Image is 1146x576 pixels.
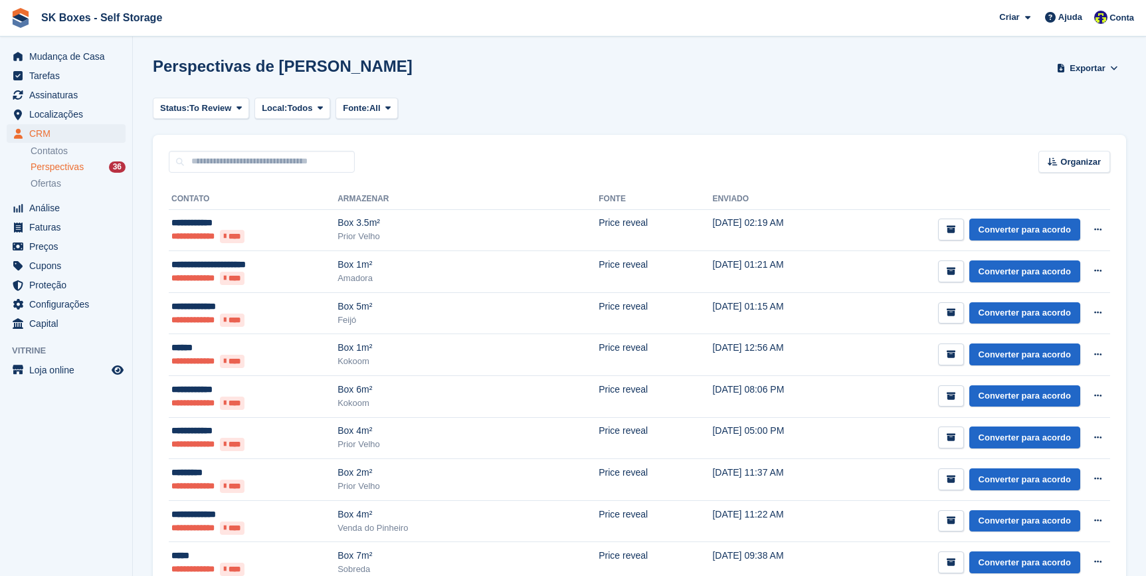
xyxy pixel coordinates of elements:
[7,295,126,314] a: menu
[337,216,599,230] div: Box 3.5m²
[7,124,126,143] a: menu
[29,361,109,379] span: Loja online
[29,124,109,143] span: CRM
[712,334,829,376] td: [DATE] 12:56 AM
[1070,62,1105,75] span: Exportar
[29,237,109,256] span: Preços
[337,480,599,493] div: Prior Velho
[337,397,599,410] div: Kokoom
[29,295,109,314] span: Configurações
[1054,57,1121,79] button: Exportar
[287,102,312,115] span: Todos
[31,160,126,174] a: Perspectivas 36
[599,376,712,418] td: Price reveal
[712,209,829,251] td: [DATE] 02:19 AM
[337,522,599,535] div: Venda do Pinheiro
[712,500,829,542] td: [DATE] 11:22 AM
[599,417,712,459] td: Price reveal
[254,98,330,120] button: Local: Todos
[29,256,109,275] span: Cupons
[12,344,132,357] span: Vitrine
[7,237,126,256] a: menu
[7,361,126,379] a: menu
[31,177,126,191] a: Ofertas
[712,292,829,334] td: [DATE] 01:15 AM
[36,7,167,29] a: SK Boxes - Self Storage
[1060,155,1101,169] span: Organizar
[153,98,249,120] button: Status: To Review
[337,383,599,397] div: Box 6m²
[599,251,712,293] td: Price reveal
[169,189,337,210] th: Contato
[343,102,369,115] span: Fonte:
[712,189,829,210] th: Enviado
[7,66,126,85] a: menu
[969,510,1080,532] a: Converter para acordo
[337,438,599,451] div: Prior Velho
[160,102,189,115] span: Status:
[969,302,1080,324] a: Converter para acordo
[11,8,31,28] img: stora-icon-8386f47178a22dfd0bd8f6a31ec36ba5ce8667c1dd55bd0f319d3a0aa187defe.svg
[1058,11,1082,24] span: Ajuda
[7,86,126,104] a: menu
[7,256,126,275] a: menu
[599,500,712,542] td: Price reveal
[337,549,599,563] div: Box 7m²
[599,209,712,251] td: Price reveal
[1094,11,1107,24] img: Rita Ferreira
[31,177,61,190] span: Ofertas
[337,563,599,576] div: Sobreda
[110,362,126,378] a: Loja de pré-visualização
[969,260,1080,282] a: Converter para acordo
[969,343,1080,365] a: Converter para acordo
[337,230,599,243] div: Prior Velho
[337,424,599,438] div: Box 4m²
[7,105,126,124] a: menu
[29,199,109,217] span: Análise
[189,102,231,115] span: To Review
[29,218,109,237] span: Faturas
[29,66,109,85] span: Tarefas
[599,189,712,210] th: Fonte
[337,258,599,272] div: Box 1m²
[31,145,126,157] a: Contatos
[29,86,109,104] span: Assinaturas
[337,189,599,210] th: Armazenar
[969,468,1080,490] a: Converter para acordo
[337,355,599,368] div: Kokoom
[369,102,381,115] span: All
[7,314,126,333] a: menu
[29,314,109,333] span: Capital
[999,11,1019,24] span: Criar
[7,218,126,237] a: menu
[7,276,126,294] a: menu
[335,98,398,120] button: Fonte: All
[337,300,599,314] div: Box 5m²
[712,459,829,501] td: [DATE] 11:37 AM
[337,466,599,480] div: Box 2m²
[153,57,413,75] h1: Perspectivas de [PERSON_NAME]
[712,251,829,293] td: [DATE] 01:21 AM
[969,385,1080,407] a: Converter para acordo
[109,161,126,173] div: 36
[29,105,109,124] span: Localizações
[599,292,712,334] td: Price reveal
[1109,11,1134,25] span: Conta
[31,161,84,173] span: Perspectivas
[337,508,599,522] div: Box 4m²
[712,417,829,459] td: [DATE] 05:00 PM
[262,102,287,115] span: Local:
[712,376,829,418] td: [DATE] 08:06 PM
[29,276,109,294] span: Proteção
[337,341,599,355] div: Box 1m²
[337,314,599,327] div: Feijó
[337,272,599,285] div: Amadora
[969,219,1080,240] a: Converter para acordo
[599,334,712,376] td: Price reveal
[599,459,712,501] td: Price reveal
[29,47,109,66] span: Mudança de Casa
[7,199,126,217] a: menu
[969,551,1080,573] a: Converter para acordo
[7,47,126,66] a: menu
[969,427,1080,448] a: Converter para acordo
